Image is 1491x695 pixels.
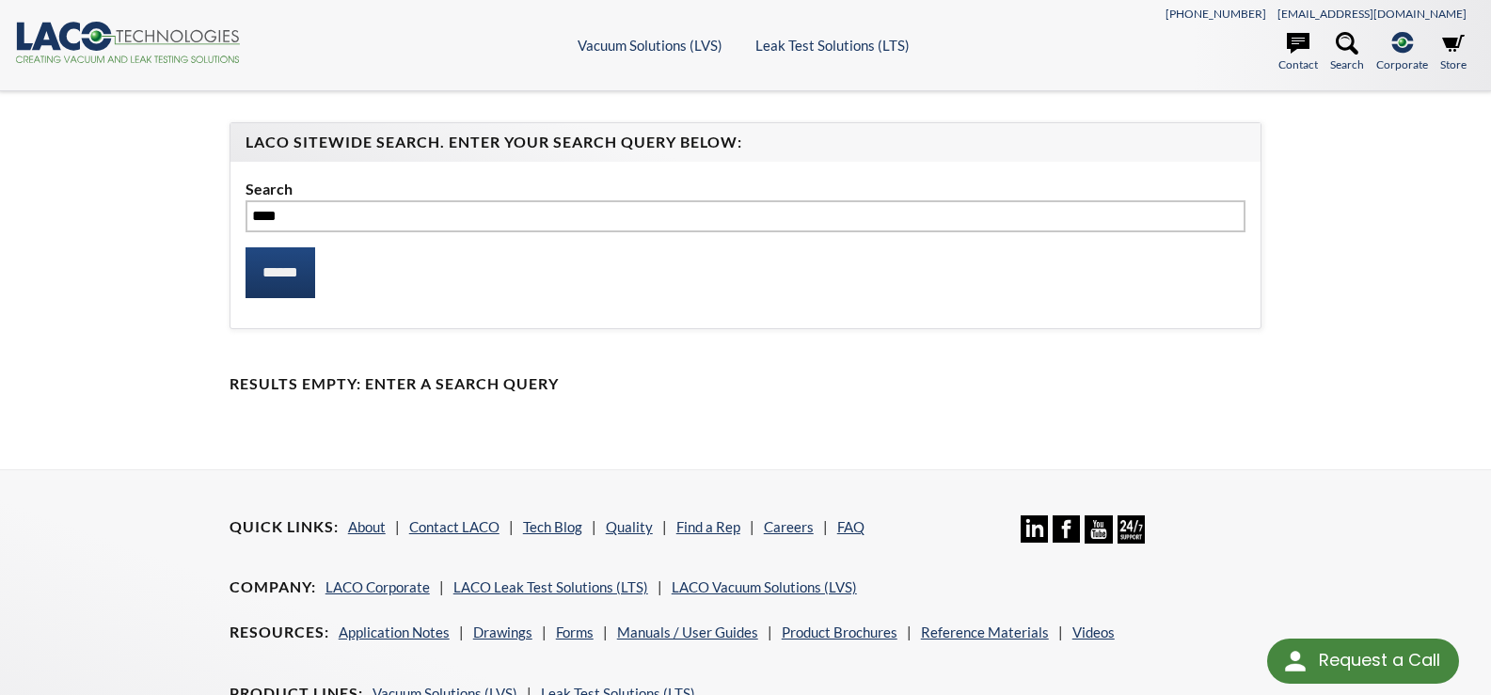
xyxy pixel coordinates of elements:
a: Store [1440,32,1467,73]
a: LACO Leak Test Solutions (LTS) [453,578,648,595]
h4: LACO Sitewide Search. Enter your Search Query Below: [246,133,1246,152]
a: Drawings [473,624,532,640]
h4: Quick Links [230,517,339,537]
h4: Resources [230,623,329,642]
a: Application Notes [339,624,450,640]
div: Request a Call [1319,639,1440,682]
a: Manuals / User Guides [617,624,758,640]
a: Forms [556,624,594,640]
a: Tech Blog [523,518,582,535]
a: [EMAIL_ADDRESS][DOMAIN_NAME] [1277,7,1467,21]
a: Vacuum Solutions (LVS) [578,37,722,54]
h4: Results Empty: Enter a Search Query [230,374,1262,394]
a: LACO Corporate [325,578,430,595]
img: round button [1280,646,1310,676]
a: Careers [764,518,814,535]
img: 24/7 Support Icon [1118,515,1145,543]
a: FAQ [837,518,864,535]
div: Request a Call [1267,639,1459,684]
span: Corporate [1376,55,1428,73]
label: Search [246,177,1246,201]
a: Search [1330,32,1364,73]
a: LACO Vacuum Solutions (LVS) [672,578,857,595]
h4: Company [230,577,316,597]
a: Contact LACO [409,518,500,535]
a: Leak Test Solutions (LTS) [755,37,910,54]
a: Videos [1072,624,1115,640]
a: Product Brochures [782,624,897,640]
a: Contact [1278,32,1318,73]
a: Quality [606,518,653,535]
a: Reference Materials [921,624,1049,640]
a: 24/7 Support [1118,529,1145,546]
a: Find a Rep [676,518,740,535]
a: [PHONE_NUMBER] [1166,7,1266,21]
a: About [348,518,386,535]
